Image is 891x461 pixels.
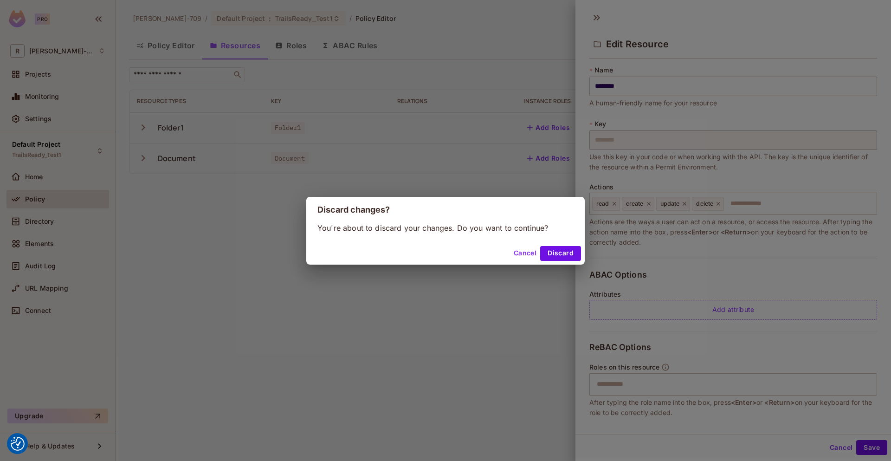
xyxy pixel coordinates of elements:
button: Consent Preferences [11,437,25,451]
img: Revisit consent button [11,437,25,451]
p: You're about to discard your changes. Do you want to continue? [317,223,574,233]
h2: Discard changes? [306,197,585,223]
button: Discard [540,246,581,261]
button: Cancel [510,246,540,261]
